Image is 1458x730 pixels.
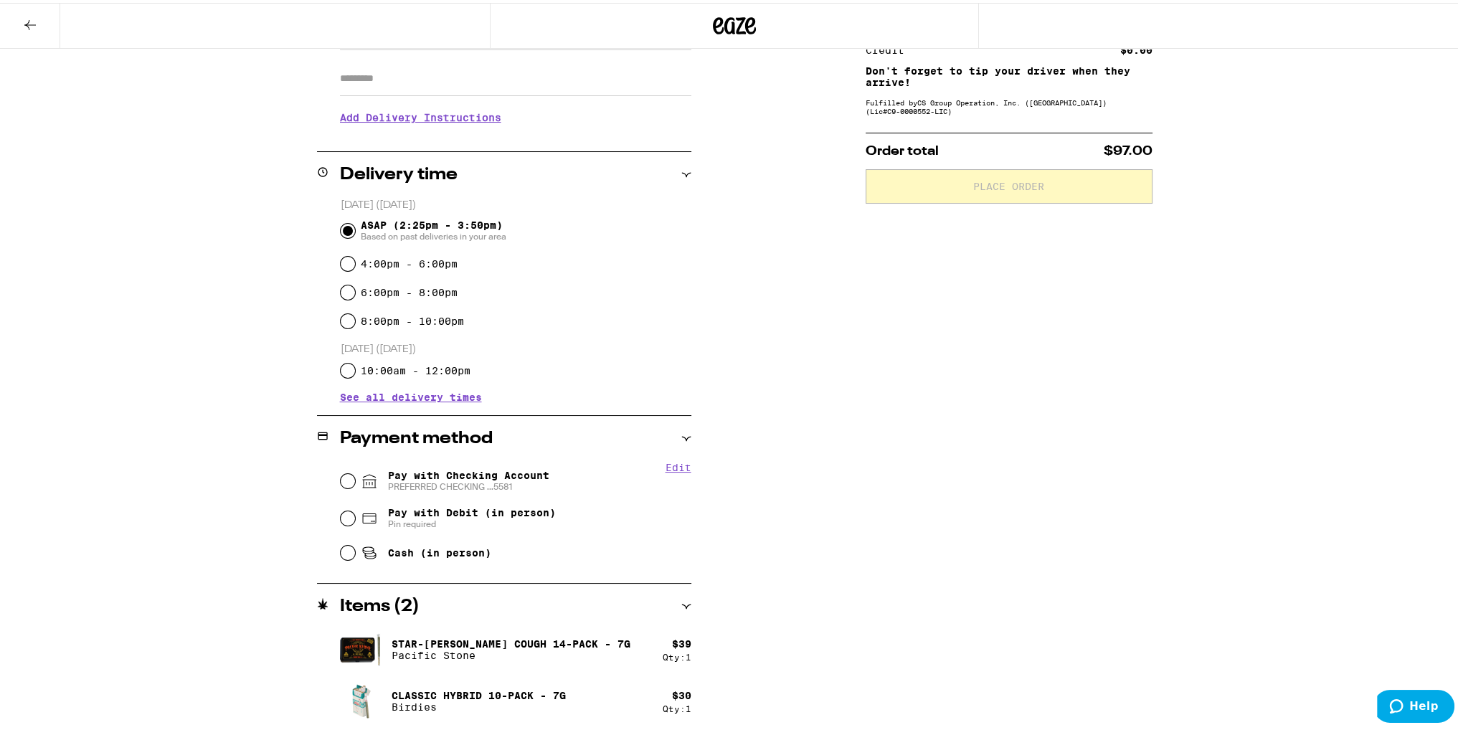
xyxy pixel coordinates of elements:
[392,635,630,647] p: Star-[PERSON_NAME] Cough 14-Pack - 7g
[392,687,566,698] p: Classic Hybrid 10-Pack - 7g
[1377,687,1454,723] iframe: Opens a widget where you can find more information
[663,650,691,659] div: Qty: 1
[340,678,380,719] img: Birdies - Classic Hybrid 10-Pack - 7g
[340,389,482,399] button: See all delivery times
[1104,142,1152,155] span: $97.00
[973,179,1044,189] span: Place Order
[1120,42,1152,52] div: $0.00
[341,196,691,209] p: [DATE] ([DATE])
[361,217,506,240] span: ASAP (2:25pm - 3:50pm)
[866,166,1152,201] button: Place Order
[361,313,464,324] label: 8:00pm - 10:00pm
[663,701,691,711] div: Qty: 1
[866,62,1152,85] p: Don't forget to tip your driver when they arrive!
[388,504,556,516] span: Pay with Debit (in person)
[866,95,1152,113] div: Fulfilled by CS Group Operation, Inc. ([GEOGRAPHIC_DATA]) (Lic# C9-0000552-LIC )
[341,340,691,354] p: [DATE] ([DATE])
[388,516,556,527] span: Pin required
[340,427,493,445] h2: Payment method
[672,687,691,698] div: $ 30
[361,284,458,295] label: 6:00pm - 8:00pm
[340,163,458,181] h2: Delivery time
[866,142,939,155] span: Order total
[361,362,470,374] label: 10:00am - 12:00pm
[672,635,691,647] div: $ 39
[340,627,380,667] img: Pacific Stone - Star-berry Cough 14-Pack - 7g
[866,42,914,52] div: Credit
[388,544,491,556] span: Cash (in person)
[388,478,549,490] span: PREFERRED CHECKING ...5581
[340,595,420,612] h2: Items ( 2 )
[388,467,549,490] span: Pay with Checking Account
[340,131,691,143] p: We'll contact you at [PHONE_NUMBER] when we arrive
[361,228,506,240] span: Based on past deliveries in your area
[666,459,691,470] button: Edit
[340,98,691,131] h3: Add Delivery Instructions
[392,647,630,658] p: Pacific Stone
[392,698,566,710] p: Birdies
[361,255,458,267] label: 4:00pm - 6:00pm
